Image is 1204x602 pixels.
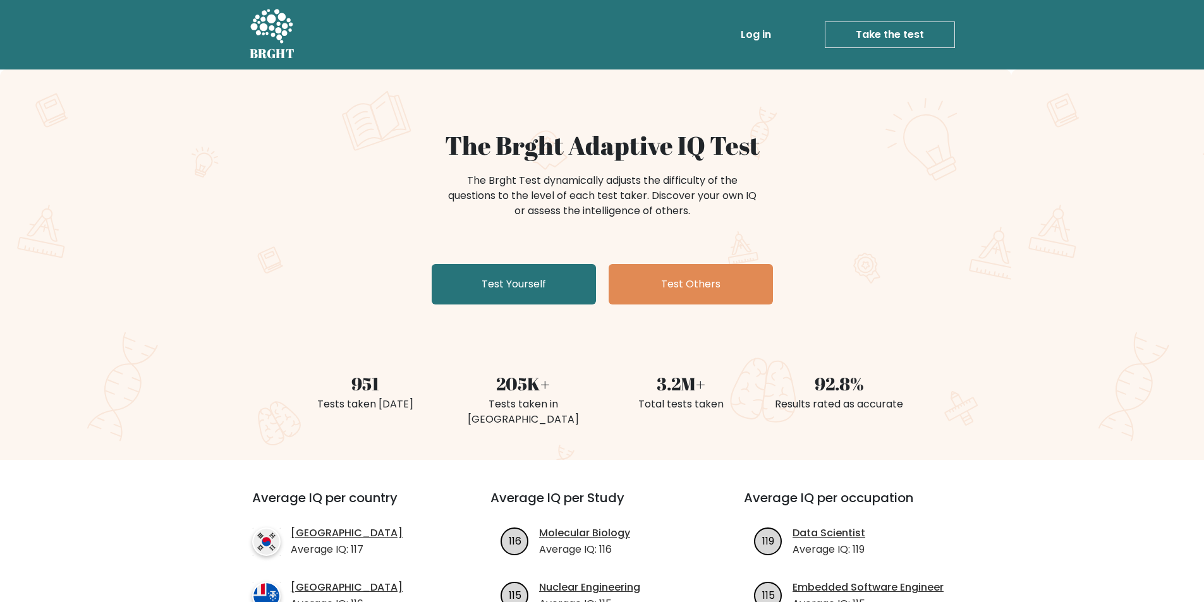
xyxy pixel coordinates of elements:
[252,490,445,521] h3: Average IQ per country
[291,526,403,541] a: [GEOGRAPHIC_DATA]
[736,22,776,47] a: Log in
[252,527,281,556] img: country
[432,264,596,304] a: Test Yourself
[291,580,403,595] a: [GEOGRAPHIC_DATA]
[452,397,595,427] div: Tests taken in [GEOGRAPHIC_DATA]
[768,397,911,412] div: Results rated as accurate
[762,587,775,602] text: 115
[452,370,595,397] div: 205K+
[509,587,521,602] text: 115
[762,533,774,548] text: 119
[744,490,967,521] h3: Average IQ per occupation
[294,397,437,412] div: Tests taken [DATE]
[539,526,630,541] a: Molecular Biology
[539,580,640,595] a: Nuclear Engineering
[294,130,911,160] h1: The Brght Adaptive IQ Test
[768,370,911,397] div: 92.8%
[610,397,753,412] div: Total tests taken
[291,542,403,557] p: Average IQ: 117
[294,370,437,397] div: 951
[250,5,295,64] a: BRGHT
[610,370,753,397] div: 3.2M+
[793,526,865,541] a: Data Scientist
[609,264,773,304] a: Test Others
[490,490,714,521] h3: Average IQ per Study
[250,46,295,61] h5: BRGHT
[509,533,521,548] text: 116
[793,580,944,595] a: Embedded Software Engineer
[793,542,865,557] p: Average IQ: 119
[539,542,630,557] p: Average IQ: 116
[825,21,955,48] a: Take the test
[444,173,760,219] div: The Brght Test dynamically adjusts the difficulty of the questions to the level of each test take...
